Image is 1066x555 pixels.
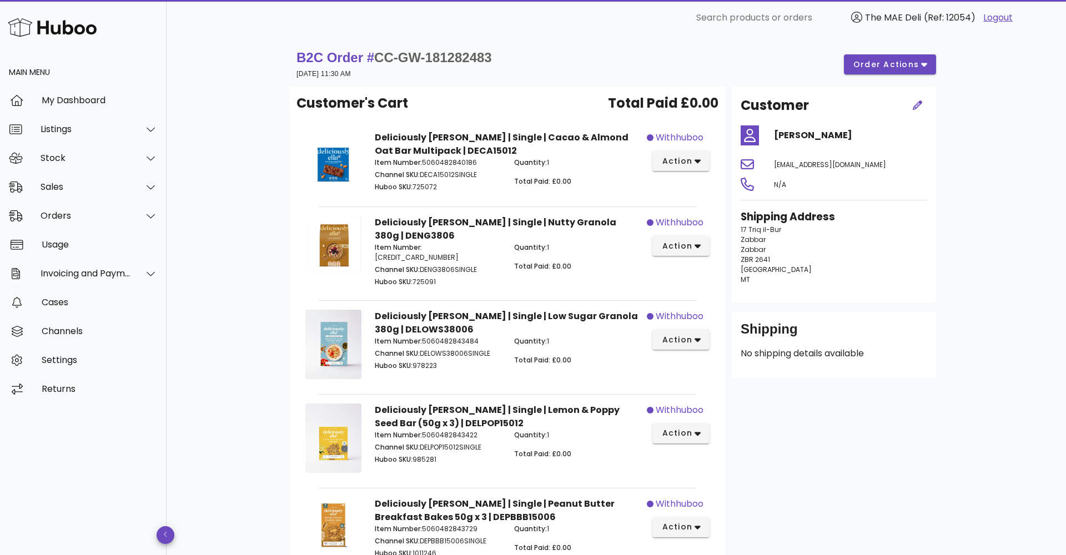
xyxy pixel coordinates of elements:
p: 1 [514,524,640,534]
h2: Customer [741,95,809,115]
h3: Shipping Address [741,209,927,225]
span: CC-GW-181282483 [374,50,492,65]
p: 1 [514,158,640,168]
span: Total Paid: £0.00 [514,261,571,271]
p: DENG3806SINGLE [375,265,501,275]
span: Channel SKU: [375,349,420,358]
span: Item Number: [375,158,422,167]
span: Item Number: [375,243,422,252]
span: Quantity: [514,243,547,252]
span: Total Paid: £0.00 [514,355,571,365]
span: withhuboo [656,497,703,511]
span: MT [741,275,750,284]
div: Usage [42,239,158,250]
span: action [661,334,692,346]
strong: B2C Order # [296,50,492,65]
p: 5060482843422 [375,430,501,440]
button: action [652,330,710,350]
img: Huboo Logo [8,16,97,39]
div: Orders [41,210,131,221]
p: 978223 [375,361,501,371]
span: N/A [774,180,786,189]
span: Item Number: [375,336,422,346]
span: Total Paid: £0.00 [514,176,571,186]
strong: Deliciously [PERSON_NAME] | Single | Cacao & Almond Oat Bar Multipack | DECA15012 [375,131,628,157]
div: My Dashboard [42,95,158,105]
span: Quantity: [514,336,547,346]
span: [GEOGRAPHIC_DATA] [741,265,812,274]
strong: Deliciously [PERSON_NAME] | Single | Peanut Butter Breakfast Bakes 50g x 3 | DEPBBB15006 [375,497,615,523]
span: withhuboo [656,216,703,229]
div: Settings [42,355,158,365]
span: withhuboo [656,403,703,417]
p: 985281 [375,455,501,465]
span: Customer's Cart [296,93,408,113]
strong: Deliciously [PERSON_NAME] | Single | Low Sugar Granola 380g | DELOWS38006 [375,310,638,336]
p: DELOWS38006SINGLE [375,349,501,359]
span: withhuboo [656,310,703,323]
span: Huboo SKU: [375,361,413,370]
img: Product Image [305,497,361,553]
strong: Deliciously [PERSON_NAME] | Single | Lemon & Poppy Seed Bar (50g x 3) | DELPOP15012 [375,403,620,430]
span: Huboo SKU: [375,182,413,191]
div: Listings [41,124,131,134]
span: action [661,240,692,252]
p: 725091 [375,277,501,287]
span: Channel SKU: [375,170,420,179]
p: DECA15012SINGLE [375,170,501,180]
span: Channel SKU: [375,442,420,452]
p: 1 [514,243,640,253]
div: Sales [41,181,131,192]
span: Item Number: [375,430,422,440]
div: Returns [42,384,158,394]
div: Shipping [741,320,927,347]
p: DELPOP15012SINGLE [375,442,501,452]
button: action [652,151,710,171]
div: Cases [42,297,158,307]
p: DEPBBB15006SINGLE [375,536,501,546]
a: Logout [983,11,1013,24]
span: Total Paid £0.00 [608,93,718,113]
img: Product Image [305,403,361,473]
span: [EMAIL_ADDRESS][DOMAIN_NAME] [774,160,886,169]
small: [DATE] 11:30 AM [296,70,351,78]
p: [CREDIT_CARD_NUMBER] [375,243,501,263]
span: 17 Triq il-Bur [741,225,781,234]
p: 725072 [375,182,501,192]
p: 5060482843484 [375,336,501,346]
span: Huboo SKU: [375,455,413,464]
span: Total Paid: £0.00 [514,449,571,458]
span: ZBR 2641 [741,255,770,264]
button: order actions [844,54,936,74]
strong: Deliciously [PERSON_NAME] | Single | Nutty Granola 380g | DENG3806 [375,216,616,242]
p: 1 [514,430,640,440]
button: action [652,517,710,537]
div: Stock [41,153,131,163]
p: No shipping details available [741,347,927,360]
span: action [661,521,692,533]
span: (Ref: 12054) [924,11,976,24]
button: action [652,423,710,443]
div: Channels [42,326,158,336]
span: Item Number: [375,524,422,533]
p: 5060482840186 [375,158,501,168]
span: Channel SKU: [375,536,420,546]
span: action [661,427,692,439]
img: Product Image [305,310,361,379]
span: Total Paid: £0.00 [514,543,571,552]
span: withhuboo [656,131,703,144]
button: action [652,236,710,256]
span: Channel SKU: [375,265,420,274]
h4: [PERSON_NAME] [774,129,927,142]
div: Invoicing and Payments [41,268,131,279]
span: Zabbar [741,245,766,254]
p: 1 [514,336,640,346]
img: Product Image [305,216,361,272]
span: action [661,155,692,167]
p: 5060482843729 [375,524,501,534]
span: order actions [853,59,919,70]
span: Quantity: [514,158,547,167]
span: Quantity: [514,524,547,533]
span: Huboo SKU: [375,277,413,286]
span: The MAE Deli [865,11,921,24]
